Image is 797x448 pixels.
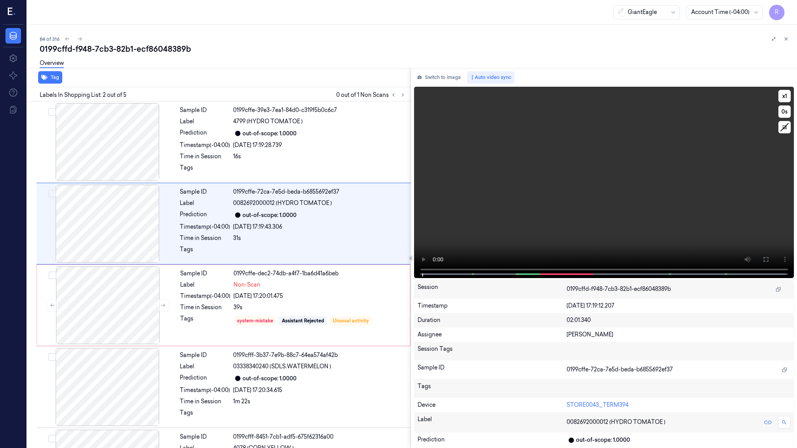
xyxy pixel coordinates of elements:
[233,269,406,278] div: 0199cffe-dec2-74db-a4f7-1ba6d41a6beb
[180,223,230,231] div: Timestamp (-04:00)
[180,129,230,138] div: Prediction
[418,364,567,376] div: Sample ID
[40,59,64,68] a: Overview
[567,401,790,409] div: STORE0043_TERM394
[467,71,514,84] button: Auto video sync
[233,106,406,114] div: 0199cffe-39e3-7ea1-84d0-c319f5b0c6c7
[180,374,230,383] div: Prediction
[233,117,303,126] span: 4799 (HYDRO TOMATOE )
[233,141,406,149] div: [DATE] 17:19:28.739
[180,351,230,359] div: Sample ID
[567,285,671,293] span: 0199cffd-f948-7cb3-82b1-ecf86048389b
[180,199,230,207] div: Label
[233,351,406,359] div: 0199cfff-3b37-7e9b-88c7-64ea574af42b
[418,316,567,324] div: Duration
[233,281,260,289] span: Non-Scan
[333,317,369,324] div: Unusual activity
[180,106,230,114] div: Sample ID
[180,362,230,371] div: Label
[567,418,665,426] span: 0082692000012 (HYDRO TOMATOE )
[233,303,406,311] div: 39s
[180,141,230,149] div: Timestamp (-04:00)
[769,5,785,20] button: R
[418,382,567,395] div: Tags
[180,152,230,161] div: Time in Session
[180,188,230,196] div: Sample ID
[40,91,126,99] span: Labels In Shopping List: 2 out of 5
[242,129,297,138] div: out-of-scope: 1.0000
[180,386,230,394] div: Timestamp (-04:00)
[180,281,230,289] div: Label
[180,117,230,126] div: Label
[418,283,567,296] div: Session
[242,211,297,219] div: out-of-scope: 1.0000
[233,223,406,231] div: [DATE] 17:19:43.306
[233,188,406,196] div: 0199cffe-72ca-7e5d-beda-b6855692ef37
[40,36,60,42] span: 84 of 316
[233,292,406,300] div: [DATE] 17:20:01.475
[567,366,673,374] span: 0199cffe-72ca-7e5d-beda-b6855692ef37
[48,435,56,443] button: Select row
[180,292,230,300] div: Timestamp (-04:00)
[180,210,230,220] div: Prediction
[38,71,62,84] button: Tag
[180,433,230,441] div: Sample ID
[180,397,230,406] div: Time in Session
[233,397,406,406] div: 1m 22s
[778,105,791,118] button: 0s
[418,302,567,310] div: Timestamp
[418,415,567,429] div: Label
[180,234,230,242] div: Time in Session
[282,317,324,324] div: Assistant Rejected
[180,245,230,258] div: Tags
[567,316,790,324] div: 02:01.340
[233,199,332,207] span: 0082692000012 (HYDRO TOMATOE )
[576,436,630,444] div: out-of-scope: 1.0000
[418,331,567,339] div: Assignee
[778,90,791,102] button: x1
[40,44,791,54] div: 0199cffd-f948-7cb3-82b1-ecf86048389b
[48,108,56,116] button: Select row
[180,315,230,327] div: Tags
[418,345,567,357] div: Session Tags
[180,303,230,311] div: Time in Session
[567,331,790,339] div: [PERSON_NAME]
[180,269,230,278] div: Sample ID
[180,409,230,421] div: Tags
[242,374,297,383] div: out-of-scope: 1.0000
[233,234,406,242] div: 31s
[418,436,567,445] div: Prediction
[180,164,230,176] div: Tags
[233,386,406,394] div: [DATE] 17:20:34.615
[233,433,406,441] div: 0199cfff-8451-7cb1-adf5-675f62316a00
[233,152,406,161] div: 16s
[418,401,567,409] div: Device
[237,317,273,324] div: system-mistake
[567,302,790,310] div: [DATE] 17:19:12.207
[336,90,407,100] span: 0 out of 1 Non Scans
[48,353,56,361] button: Select row
[48,190,56,198] button: Select row
[414,71,464,84] button: Switch to image
[49,271,56,279] button: Select row
[233,362,331,371] span: 03338340240 (SDLS.WATERMELON )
